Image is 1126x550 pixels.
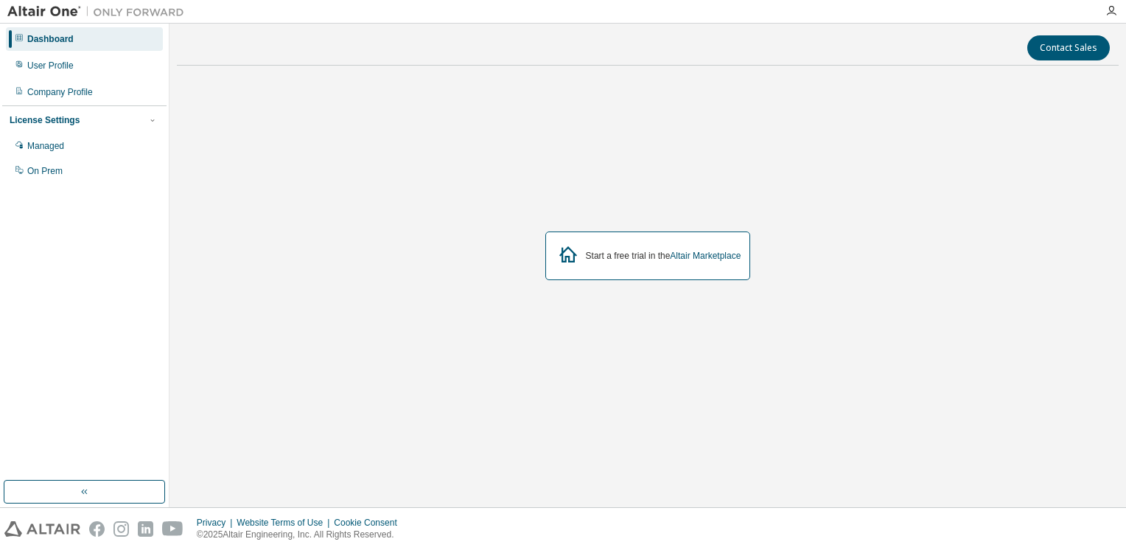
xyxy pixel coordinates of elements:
[197,529,406,541] p: © 2025 Altair Engineering, Inc. All Rights Reserved.
[89,521,105,537] img: facebook.svg
[4,521,80,537] img: altair_logo.svg
[27,33,74,45] div: Dashboard
[1027,35,1110,60] button: Contact Sales
[113,521,129,537] img: instagram.svg
[27,165,63,177] div: On Prem
[27,60,74,72] div: User Profile
[7,4,192,19] img: Altair One
[27,140,64,152] div: Managed
[162,521,183,537] img: youtube.svg
[197,517,237,529] div: Privacy
[334,517,405,529] div: Cookie Consent
[237,517,334,529] div: Website Terms of Use
[670,251,741,261] a: Altair Marketplace
[10,114,80,126] div: License Settings
[27,86,93,98] div: Company Profile
[138,521,153,537] img: linkedin.svg
[586,250,741,262] div: Start a free trial in the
